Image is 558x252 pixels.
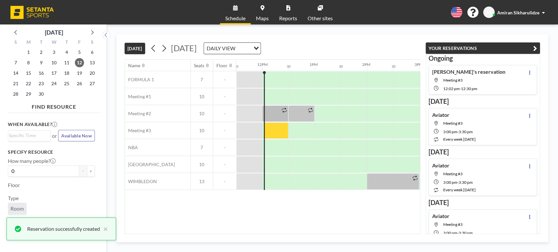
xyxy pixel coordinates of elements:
h4: Aviator [432,162,449,169]
span: Reports [279,16,297,21]
h4: FIND RESOURCE [8,101,100,110]
span: 7 [191,145,213,150]
span: Saturday, September 6, 2025 [88,48,97,57]
span: Meeting #3 [443,121,463,126]
h4: Aviator [432,112,449,118]
span: Thursday, September 25, 2025 [62,79,71,88]
div: 2PM [362,62,370,67]
button: Available Now [58,130,95,141]
div: M [22,39,35,47]
div: Reservation successfully created [27,225,100,233]
span: Saturday, September 13, 2025 [88,58,97,67]
span: [DATE] [171,43,197,53]
span: Tuesday, September 2, 2025 [37,48,46,57]
span: Sunday, September 7, 2025 [11,58,20,67]
div: S [9,39,22,47]
span: Monday, September 29, 2025 [24,89,33,99]
h3: Ongoing [429,54,537,62]
div: 12PM [257,62,268,67]
span: Wednesday, September 3, 2025 [49,48,59,57]
span: Tuesday, September 9, 2025 [37,58,46,67]
span: 12:02 PM [443,86,460,91]
span: Monday, September 15, 2025 [24,69,33,78]
span: - [457,230,459,235]
button: [DATE] [125,43,145,54]
span: Monday, September 8, 2025 [24,58,33,67]
span: - [213,145,236,150]
span: DAILY VIEW [205,44,237,53]
span: 13 [191,179,213,184]
div: F [73,39,86,47]
span: Sunday, September 14, 2025 [11,69,20,78]
span: 10 [191,162,213,167]
div: Name [128,63,140,69]
div: 30 [287,64,291,69]
div: [DATE] [45,28,63,37]
span: - [213,128,236,134]
div: Seats [194,63,204,69]
span: Meeting #2 [125,111,151,117]
span: [GEOGRAPHIC_DATA] [125,162,175,167]
div: 30 [391,64,395,69]
span: every week [DATE] [443,137,476,142]
span: - [213,94,236,100]
button: YOUR RESERVATIONS [426,42,540,54]
h4: Aviator [432,213,449,219]
span: Schedule [225,16,245,21]
label: Floor [8,182,20,188]
span: Saturday, September 27, 2025 [88,79,97,88]
span: Friday, September 26, 2025 [75,79,84,88]
span: Friday, September 5, 2025 [75,48,84,57]
span: Friday, September 19, 2025 [75,69,84,78]
label: Type [8,195,19,201]
span: 7 [191,77,213,83]
span: 10 [191,111,213,117]
span: or [52,133,57,139]
div: Floor [216,63,228,69]
h4: [PERSON_NAME]'s reservation [432,69,505,75]
span: every week [DATE] [443,187,476,192]
span: - [213,162,236,167]
span: Room [10,205,24,212]
img: organization-logo [10,6,54,19]
div: 3PM [414,62,422,67]
span: 3:00 PM [443,230,457,235]
span: 3:00 PM [443,129,457,134]
span: Meeting #3 [443,222,463,227]
div: 1PM [310,62,318,67]
h3: Specify resource [8,149,95,155]
span: Monday, September 1, 2025 [24,48,33,57]
span: - [457,180,459,185]
div: 30 [234,64,238,69]
span: Wednesday, September 24, 2025 [49,79,59,88]
div: Search for option [204,43,261,54]
span: AS [486,9,492,15]
span: - [457,129,459,134]
span: Meeting #1 [125,94,151,100]
span: 3:30 PM [459,180,473,185]
span: Tuesday, September 30, 2025 [37,89,46,99]
span: Wednesday, September 17, 2025 [49,69,59,78]
span: Meeting #3 [443,78,463,83]
span: 12:30 PM [461,86,477,91]
span: Monday, September 22, 2025 [24,79,33,88]
div: T [60,39,73,47]
span: 3:00 PM [443,180,457,185]
button: - [79,165,87,177]
h3: [DATE] [429,148,537,156]
h3: [DATE] [429,97,537,105]
button: close [100,225,108,233]
div: T [35,39,48,47]
span: Saturday, September 20, 2025 [88,69,97,78]
h3: [DATE] [429,198,537,207]
input: Search for option [237,44,250,53]
button: + [87,165,95,177]
span: NBA [125,145,138,150]
span: Thursday, September 4, 2025 [62,48,71,57]
span: 3:30 PM [459,230,473,235]
span: 10 [191,128,213,134]
span: Other sites [308,16,333,21]
span: Amiran Sikharulidze [497,10,539,15]
label: How many people? [8,158,56,164]
span: Thursday, September 18, 2025 [62,69,71,78]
